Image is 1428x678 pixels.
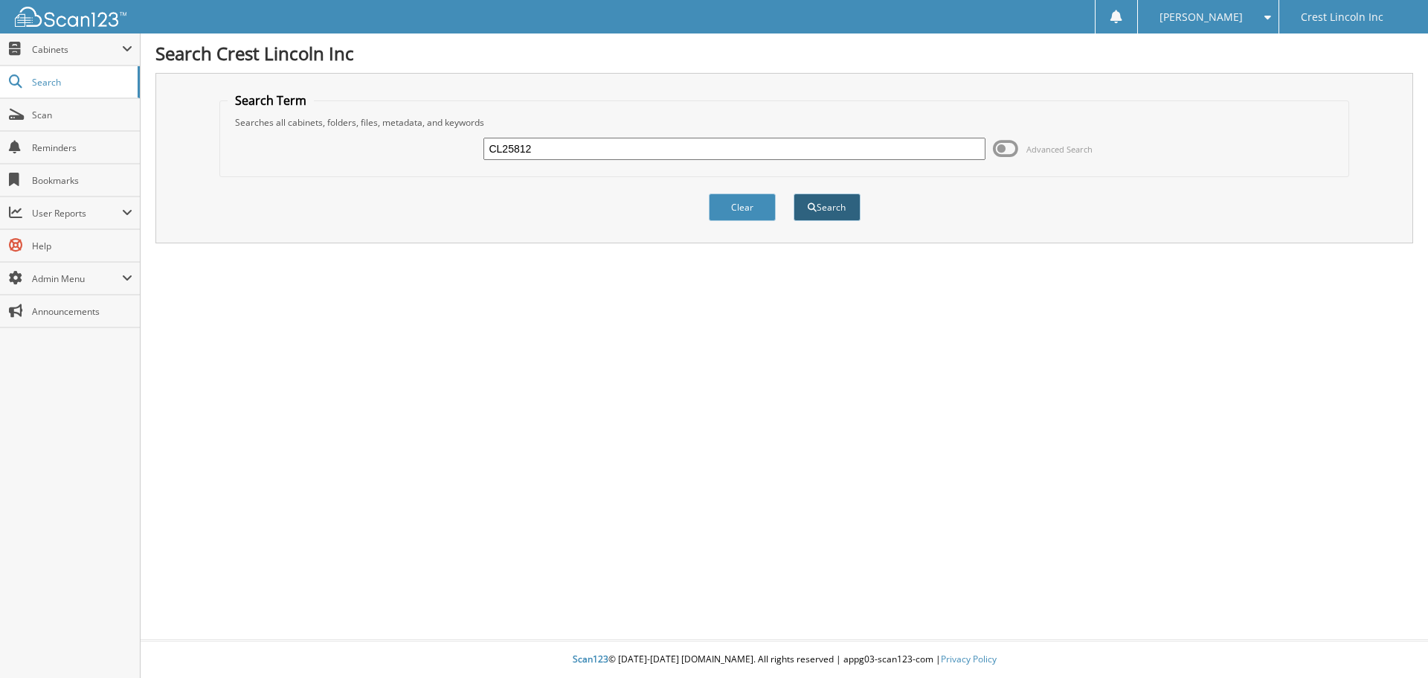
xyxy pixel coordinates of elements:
div: © [DATE]-[DATE] [DOMAIN_NAME]. All rights reserved | appg03-scan123-com | [141,642,1428,678]
iframe: Chat Widget [1354,607,1428,678]
legend: Search Term [228,92,314,109]
span: Search [32,76,130,89]
span: Scan123 [573,653,608,665]
span: Bookmarks [32,174,132,187]
span: Help [32,240,132,252]
span: Cabinets [32,43,122,56]
span: Reminders [32,141,132,154]
button: Clear [709,194,776,221]
h1: Search Crest Lincoln Inc [155,41,1413,65]
span: Announcements [32,305,132,318]
span: Crest Lincoln Inc [1301,13,1383,22]
div: Searches all cabinets, folders, files, metadata, and keywords [228,116,1342,129]
span: Admin Menu [32,272,122,285]
span: [PERSON_NAME] [1160,13,1243,22]
span: Advanced Search [1026,144,1093,155]
span: Scan [32,109,132,121]
span: User Reports [32,207,122,220]
a: Privacy Policy [941,653,997,665]
img: scan123-logo-white.svg [15,7,126,27]
button: Search [794,194,861,221]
